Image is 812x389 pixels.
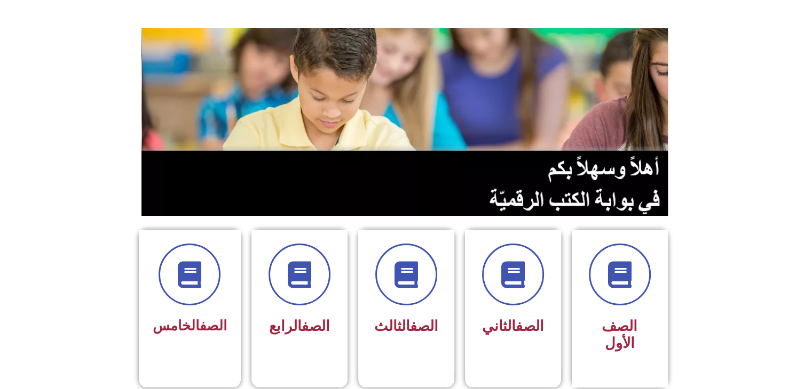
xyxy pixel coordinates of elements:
[516,318,544,335] a: الصف
[482,318,544,335] span: الثاني
[602,318,637,352] span: الصف الأول
[269,318,330,335] span: الرابع
[374,318,438,335] span: الثالث
[200,318,227,334] a: الصف
[153,318,227,334] span: الخامس
[302,318,330,335] a: الصف
[410,318,438,335] a: الصف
